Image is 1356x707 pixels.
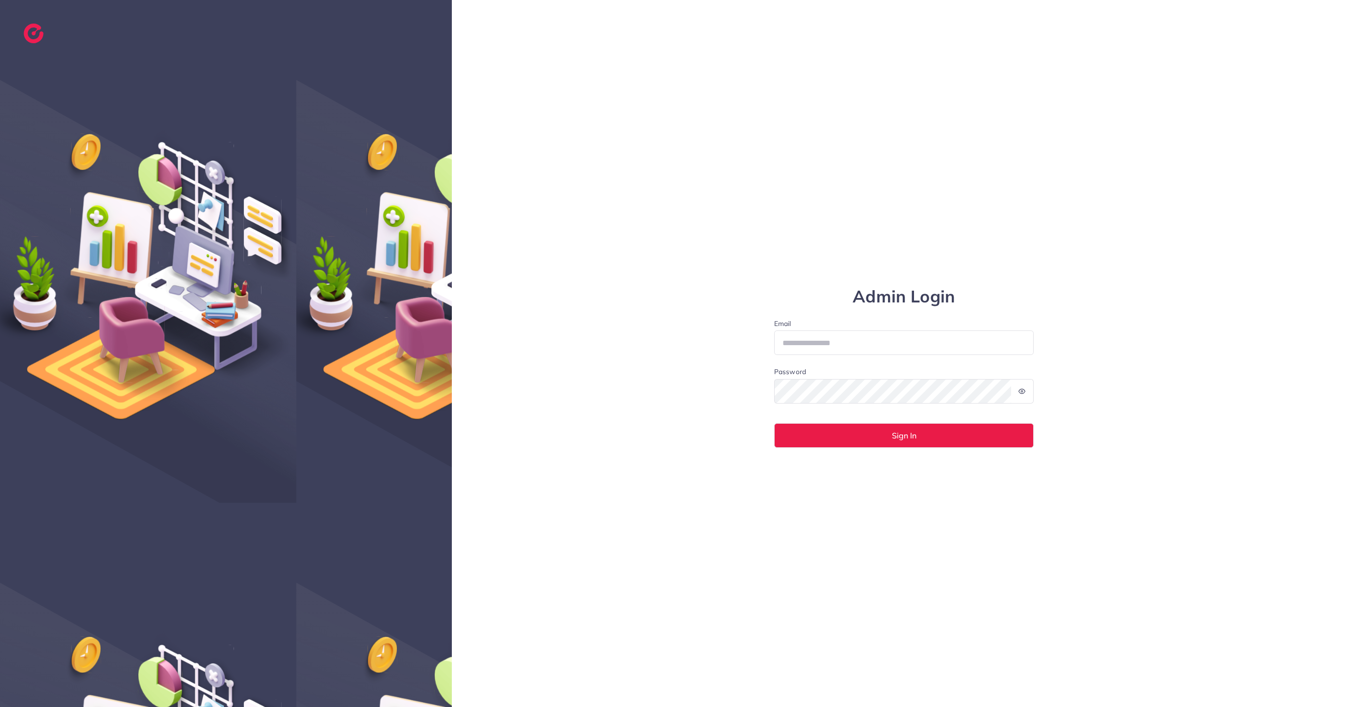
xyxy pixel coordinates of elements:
[774,319,1034,328] label: Email
[24,24,44,43] img: logo
[774,367,806,377] label: Password
[774,423,1034,448] button: Sign In
[892,432,916,439] span: Sign In
[774,287,1034,307] h1: Admin Login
